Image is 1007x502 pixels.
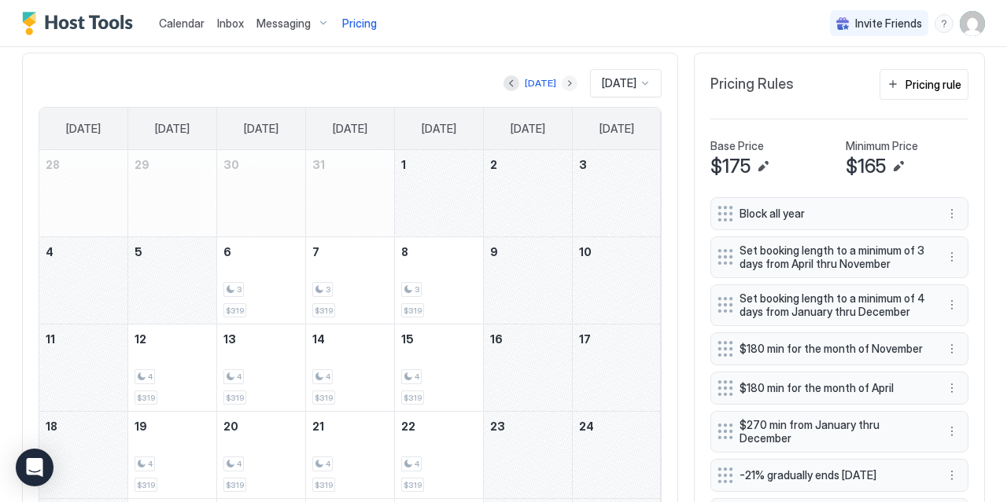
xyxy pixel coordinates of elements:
a: Host Tools Logo [22,12,140,35]
td: January 9, 2026 [483,237,572,324]
a: January 22, 2026 [395,412,483,441]
span: 13 [223,332,236,346]
button: More options [942,247,961,266]
div: menu [935,14,954,33]
button: More options [942,204,961,223]
span: 16 [490,332,503,346]
span: $319 [226,393,244,403]
a: January 20, 2026 [217,412,305,441]
span: $180 min for the month of April [740,381,927,395]
span: 4 [148,459,153,469]
a: January 23, 2026 [484,412,572,441]
a: January 9, 2026 [484,237,572,266]
span: 31 [312,158,325,171]
td: December 29, 2025 [128,150,217,237]
span: $319 [315,480,333,490]
span: 1 [401,158,406,171]
a: Thursday [406,108,472,150]
td: January 13, 2026 [217,324,306,412]
a: January 11, 2026 [39,324,127,354]
span: [DATE] [422,122,456,136]
span: $165 [846,155,886,178]
span: Pricing [342,16,377,31]
td: January 2, 2026 [483,150,572,237]
a: Wednesday [317,108,383,150]
span: Calendar [159,16,205,30]
span: 15 [401,332,414,346]
span: 11 [46,332,55,346]
span: Set booking length to a minimum of 4 days from January thru December [740,291,927,319]
a: Friday [495,108,561,150]
a: January 18, 2026 [39,412,127,441]
a: Monday [139,108,205,150]
td: January 14, 2026 [306,324,395,412]
td: January 16, 2026 [483,324,572,412]
span: 10 [579,245,592,258]
td: January 7, 2026 [306,237,395,324]
td: January 15, 2026 [394,324,483,412]
a: January 8, 2026 [395,237,483,266]
td: January 10, 2026 [572,237,661,324]
a: Sunday [50,108,116,150]
span: $319 [404,306,422,316]
td: January 12, 2026 [128,324,217,412]
div: menu [942,422,961,441]
span: 14 [312,332,325,346]
td: January 4, 2026 [39,237,128,324]
span: 19 [135,420,147,433]
td: January 24, 2026 [572,412,661,499]
a: December 30, 2025 [217,150,305,179]
a: January 5, 2026 [128,237,216,266]
span: Invite Friends [855,16,922,31]
span: 3 [237,284,242,295]
span: $319 [315,393,333,403]
span: [DATE] [511,122,545,136]
div: [DATE] [525,76,556,90]
a: January 14, 2026 [306,324,394,354]
a: January 3, 2026 [573,150,661,179]
td: January 21, 2026 [306,412,395,499]
a: January 7, 2026 [306,237,394,266]
span: 4 [326,459,330,469]
div: $270 min from January thru December menu [710,411,968,453]
span: 20 [223,420,238,433]
td: December 28, 2025 [39,150,128,237]
div: Set booking length to a minimum of 3 days from April thru November menu [710,236,968,278]
span: 2 [490,158,497,171]
button: Pricing rule [880,69,968,100]
span: Base Price [710,139,764,153]
span: [DATE] [66,122,101,136]
a: Saturday [584,108,650,150]
a: January 4, 2026 [39,237,127,266]
span: Set booking length to a minimum of 3 days from April thru November [740,244,927,271]
span: 29 [135,158,149,171]
a: January 13, 2026 [217,324,305,354]
span: 21 [312,420,324,433]
span: 22 [401,420,415,433]
button: Edit [889,157,908,176]
span: [DATE] [155,122,190,136]
span: 6 [223,245,231,258]
a: Tuesday [228,108,294,150]
div: menu [942,466,961,485]
div: menu [942,204,961,223]
div: Pricing rule [906,76,961,93]
span: 9 [490,245,498,258]
span: $319 [226,480,244,490]
span: 7 [312,245,319,258]
button: Next month [562,75,577,91]
td: January 8, 2026 [394,237,483,324]
td: January 23, 2026 [483,412,572,499]
span: 12 [135,332,146,346]
a: December 29, 2025 [128,150,216,179]
span: 5 [135,245,142,258]
div: $180 min for the month of April menu [710,372,968,405]
div: menu [942,379,961,398]
div: Open Intercom Messenger [16,449,53,486]
span: $319 [137,393,155,403]
button: Previous month [503,75,519,91]
td: January 19, 2026 [128,412,217,499]
span: [DATE] [244,122,278,136]
span: 24 [579,420,594,433]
